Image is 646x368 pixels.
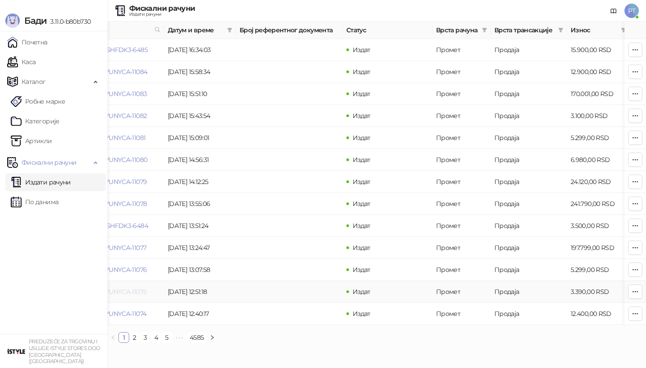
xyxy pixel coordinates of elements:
th: Број рачуна [57,22,164,39]
span: Издат [353,222,371,230]
span: Издат [353,90,371,98]
td: [DATE] 14:56:31 [164,149,236,171]
div: Фискални рачуни [129,5,195,12]
span: Издат [353,134,371,142]
span: Издат [353,156,371,164]
td: Промет [432,215,491,237]
span: Издат [353,266,371,274]
li: 5 [161,332,172,343]
td: Продаја [491,127,567,149]
span: Издат [353,200,371,208]
span: Издат [353,310,371,318]
span: filter [558,27,563,33]
small: PREDUZEĆE ZA TRGOVINU I USLUGE ISTYLE STORES DOO [GEOGRAPHIC_DATA] ([GEOGRAPHIC_DATA]) [29,338,100,364]
td: 6RVUNYCA-6RVUNYCA-11080 [57,149,164,171]
span: Бади [24,15,47,26]
a: 4 [151,333,161,342]
td: 15.900,00 RSD [567,39,630,61]
th: Врста рачуна [432,22,491,39]
li: 4585 [187,332,207,343]
td: Продаја [491,61,567,83]
td: Промет [432,237,491,259]
td: 3.500,00 RSD [567,215,630,237]
span: filter [556,23,565,37]
td: [DATE] 15:51:10 [164,83,236,105]
td: 6RVUNYCA-6RVUNYCA-11077 [57,237,164,259]
th: Врста трансакције [491,22,567,39]
a: По данима [11,193,58,211]
td: Промет [432,149,491,171]
span: Фискални рачуни [22,153,76,171]
td: Промет [432,105,491,127]
td: 24.120,00 RSD [567,171,630,193]
td: 6RVUNYCA-6RVUNYCA-11079 [57,171,164,193]
td: Продаја [491,303,567,325]
td: 6RVUNYCA-6RVUNYCA-11082 [57,105,164,127]
span: PT [624,4,639,18]
span: Врста рачуна [436,25,478,35]
td: [DATE] 15:09:01 [164,127,236,149]
td: Продаја [491,193,567,215]
td: [DATE] 12:40:17 [164,303,236,325]
div: Издати рачуни [129,12,195,17]
td: Промет [432,171,491,193]
span: Врста трансакције [494,25,554,35]
td: Продаја [491,237,567,259]
td: 197.799,00 RSD [567,237,630,259]
a: Робне марке [11,92,65,110]
a: 2 [130,333,140,342]
span: filter [480,23,489,37]
span: Издат [353,178,371,186]
td: Продаја [491,39,567,61]
td: Промет [432,61,491,83]
td: Продаја [491,105,567,127]
td: [DATE] 15:58:34 [164,61,236,83]
span: Издат [353,244,371,252]
a: Издати рачуни [11,173,71,191]
span: Издат [353,288,371,296]
td: [DATE] 13:24:47 [164,237,236,259]
td: 6RVUNYCA-6RVUNYCA-11074 [57,303,164,325]
span: Датум и време [168,25,223,35]
td: 6.980,00 RSD [567,149,630,171]
a: UNSHFDK3-UNSHFDK3-6485 [61,46,148,54]
td: [DATE] 15:43:54 [164,105,236,127]
td: 12.400,00 RSD [567,303,630,325]
li: Следећих 5 Страна [172,332,187,343]
span: Издат [353,68,371,76]
td: 170.001,00 RSD [567,83,630,105]
span: Износ [571,25,617,35]
a: ArtikliАртикли [11,132,52,150]
span: 3.11.0-b80b730 [47,18,91,26]
th: Број референтног документа [236,22,343,39]
a: 3 [140,333,150,342]
td: [DATE] 16:34:03 [164,39,236,61]
td: [DATE] 13:55:06 [164,193,236,215]
a: 5 [162,333,172,342]
td: Промет [432,259,491,281]
a: 4585 [187,333,206,342]
li: 1 [118,332,129,343]
span: Каталог [22,73,46,91]
button: left [108,332,118,343]
td: Продаја [491,83,567,105]
img: 64x64-companyLogo-77b92cf4-9946-4f36-9751-bf7bb5fd2c7d.png [7,342,25,360]
td: 6RVUNYCA-6RVUNYCA-11075 [57,281,164,303]
td: 241.790,00 RSD [567,193,630,215]
span: filter [225,23,234,37]
td: Продаја [491,281,567,303]
td: Промет [432,127,491,149]
td: [DATE] 12:51:18 [164,281,236,303]
td: 6RVUNYCA-6RVUNYCA-11084 [57,61,164,83]
td: Промет [432,303,491,325]
span: left [110,335,116,340]
td: 6RVUNYCA-6RVUNYCA-11078 [57,193,164,215]
a: Почетна [7,33,48,51]
td: 6RVUNYCA-6RVUNYCA-11083 [57,83,164,105]
td: 12.900,00 RSD [567,61,630,83]
li: 4 [151,332,161,343]
td: Промет [432,281,491,303]
li: Следећа страна [207,332,218,343]
li: 3 [140,332,151,343]
td: Продаја [491,149,567,171]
